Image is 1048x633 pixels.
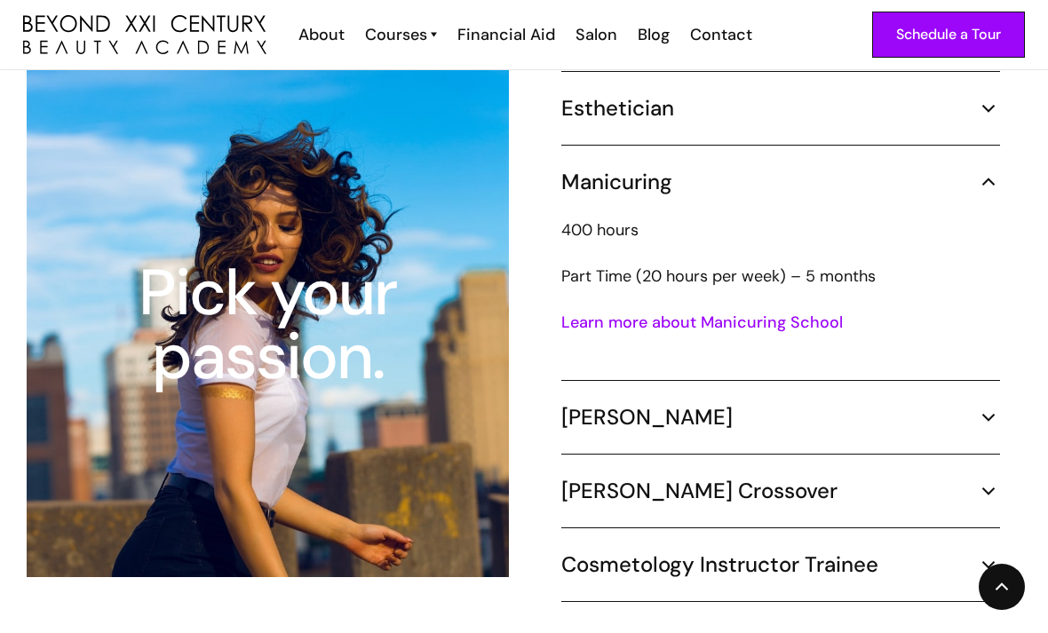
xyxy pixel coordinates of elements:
div: Courses [365,23,427,46]
a: Financial Aid [446,23,564,46]
h5: Manicuring [561,169,672,195]
p: 400 hours ‍ Part Time (20 hours per week) – 5 months [561,218,1000,288]
h5: Cosmetology Instructor Trainee [561,551,878,578]
a: Courses [365,23,437,46]
a: home [23,15,266,53]
div: Schedule a Tour [896,23,1001,46]
h5: [PERSON_NAME] Crossover [561,478,838,504]
a: Schedule a Tour [872,12,1025,58]
div: About [298,23,345,46]
img: beyond 21st century beauty academy logo [23,15,266,53]
div: Contact [690,23,752,46]
a: Salon [564,23,626,46]
h5: Esthetician [561,95,674,122]
a: Contact [679,23,761,46]
div: Blog [638,23,670,46]
a: Blog [626,23,679,46]
div: Salon [576,23,617,46]
a: Learn more about Manicuring School [561,312,843,333]
a: About [287,23,353,46]
div: Pick your passion. [23,261,512,389]
h5: [PERSON_NAME] [561,404,733,431]
div: Financial Aid [457,23,555,46]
